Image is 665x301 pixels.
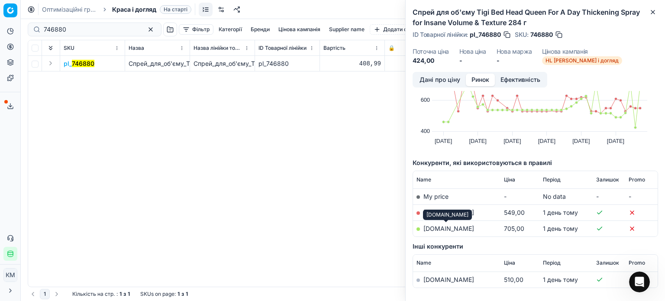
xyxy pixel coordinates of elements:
button: Expand all [45,43,56,53]
span: Період [543,176,561,183]
td: - [593,188,625,204]
button: Go to previous page [28,289,38,299]
button: Додати фільтр [370,24,425,35]
text: [DATE] [435,138,452,144]
text: [DATE] [504,138,521,144]
button: Expand [45,58,56,68]
mark: 746880 [72,60,94,67]
span: Promo [629,259,645,266]
span: Спрей_для_об'єму_Tigi_Bed_Head_Queen_For_A_Day_Thickening_Spray_for_Insane_Volume_&_Texture_284_г [129,60,437,67]
span: Краса і догляд [112,5,156,14]
dt: Поточна ціна [413,49,449,55]
span: 510,00 [504,276,523,283]
dt: Нова маржа [497,49,532,55]
strong: 1 [119,291,122,298]
span: 705,00 [504,225,524,232]
text: [DATE] [469,138,487,144]
span: Ціна [504,259,515,266]
dd: - [459,56,486,65]
span: Залишок [596,259,619,266]
text: [DATE] [607,138,624,144]
h5: Конкуренти, які використовуються в правилі [413,159,658,167]
strong: 1 [128,291,130,298]
span: Name [416,259,431,266]
button: Цінова кампанія [275,24,324,35]
div: [DOMAIN_NAME] [423,210,472,220]
span: На старті [160,5,191,14]
td: No data [539,188,593,204]
button: Go to next page [52,289,62,299]
nav: pagination [28,289,62,299]
span: КM [4,269,17,282]
span: 549,00 [504,209,525,216]
button: Ефективність [495,74,546,86]
a: Оптимізаційні групи [42,5,97,14]
span: Залишок [596,176,619,183]
text: 400 [421,128,430,134]
span: Назва лінійки товарів [194,45,242,52]
text: [DATE] [572,138,590,144]
h5: Інші конкуренти [413,242,658,251]
strong: з [181,291,184,298]
a: [DOMAIN_NAME] [423,276,474,283]
strong: з [123,291,126,298]
text: [DATE] [538,138,555,144]
div: : [72,291,130,298]
dt: Нова ціна [459,49,486,55]
dd: 424,00 [413,56,449,65]
strong: 1 [178,291,180,298]
span: Назва [129,45,144,52]
span: 🔒 [388,45,395,52]
button: pl_746880 [64,59,94,68]
span: Promo [629,176,645,183]
span: Період [543,259,561,266]
span: Ціна [504,176,515,183]
span: SKUs on page : [140,291,176,298]
div: Спрей_для_об'єму_Tigi_Bed_Head_Queen_For_A_Day_Thickening_Spray_for_Insane_Volume_&_Texture_284_г [194,59,251,68]
button: Дані про ціну [414,74,466,86]
text: 600 [421,97,430,103]
button: КM [3,268,17,282]
div: 408,99 [323,59,381,68]
span: HL [PERSON_NAME] і догляд [542,56,622,65]
span: pl_ [64,59,94,68]
button: Бренди [247,24,273,35]
button: 1 [40,289,50,299]
dt: Цінова кампанія [542,49,622,55]
span: 1 день тому [543,276,578,283]
td: - [500,188,539,204]
span: 1 день тому [543,225,578,232]
button: Supplier name [326,24,368,35]
button: Категорії [215,24,245,35]
span: 1 день тому [543,209,578,216]
a: [DOMAIN_NAME] [423,225,474,232]
span: Кількість на стр. [72,291,115,298]
strong: 1 [186,291,188,298]
span: ID Товарної лінійки : [413,32,468,38]
button: Фільтр [179,24,213,35]
span: pl_746880 [470,30,501,39]
iframe: Intercom live chat [629,272,650,292]
span: 746880 [530,30,553,39]
span: ID Товарної лінійки [258,45,307,52]
span: Вартість [323,45,345,52]
nav: breadcrumb [42,5,191,14]
span: Краса і доглядНа старті [112,5,191,14]
td: - [625,188,658,204]
h2: Спрей для об'єму Tigi Bed Head Queen For A Day Thickening Spray for Insane Volume & Texture 284 г [413,7,658,28]
div: pl_746880 [258,59,316,68]
dd: - [497,56,532,65]
input: Пошук по SKU або назві [44,25,139,34]
span: Name [416,176,431,183]
span: My price [423,193,449,200]
span: SKU : [515,32,529,38]
span: SKU [64,45,74,52]
a: [DOMAIN_NAME] [423,209,474,216]
button: Ринок [466,74,495,86]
